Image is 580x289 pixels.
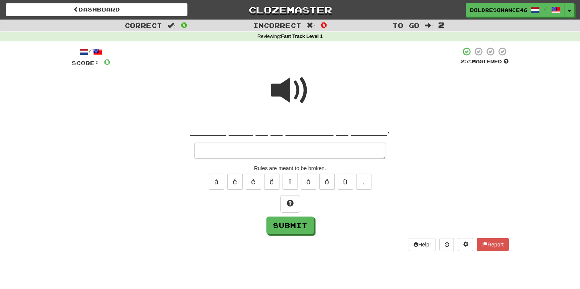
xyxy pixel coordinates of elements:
span: : [425,22,433,29]
a: Clozemaster [199,3,381,16]
span: : [307,22,315,29]
span: BoldResonance46 [470,7,527,13]
span: 0 [181,20,187,30]
button: Report [477,238,508,251]
a: Dashboard [6,3,187,16]
span: : [168,22,176,29]
span: To go [393,21,419,29]
span: 2 [438,20,445,30]
button: Hint! [280,195,300,213]
a: BoldResonance46 / [466,3,565,17]
span: 0 [320,20,327,30]
button: ï [283,174,298,190]
span: Score: [72,60,99,66]
button: á [209,174,224,190]
button: . [356,174,371,190]
div: Mastered [460,58,509,65]
button: ë [264,174,279,190]
button: Submit [266,217,314,234]
span: Incorrect [253,21,301,29]
strong: Fast Track Level 1 [281,34,323,39]
div: Rules are meant to be broken. [72,164,509,172]
span: Correct [125,21,162,29]
button: ó [301,174,316,190]
button: é [227,174,243,190]
div: ______ ____ __ __ ________ __ ______. [72,123,509,137]
span: 25 % [460,58,472,64]
span: / [544,6,547,11]
span: 0 [104,57,110,67]
button: Round history (alt+y) [439,238,454,251]
button: ü [338,174,353,190]
div: / [72,47,110,56]
button: Help! [409,238,436,251]
button: è [246,174,261,190]
button: ö [319,174,335,190]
